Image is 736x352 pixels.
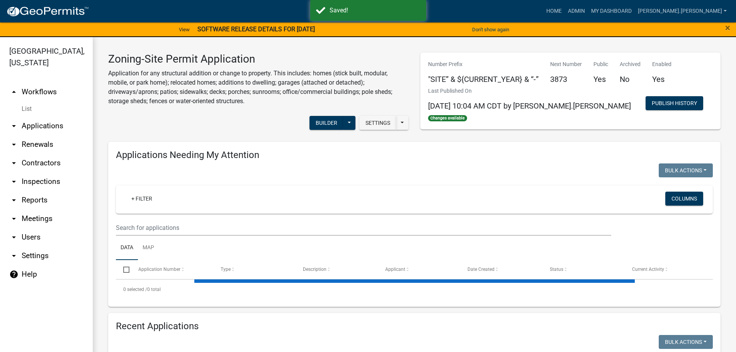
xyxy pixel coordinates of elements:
a: My Dashboard [588,4,635,19]
p: Next Number [550,60,582,68]
h5: Yes [652,75,671,84]
span: Application Number [138,267,180,272]
i: arrow_drop_down [9,251,19,260]
span: × [725,22,730,33]
datatable-header-cell: Type [213,260,295,279]
a: Home [543,4,565,19]
button: Columns [665,192,703,206]
datatable-header-cell: Current Activity [625,260,707,279]
p: Enabled [652,60,671,68]
a: View [176,23,193,36]
i: arrow_drop_down [9,140,19,149]
a: Admin [565,4,588,19]
button: Bulk Actions [659,335,713,349]
span: Status [550,267,563,272]
span: Changes available [428,115,467,121]
a: Data [116,236,138,260]
p: Public [593,60,608,68]
span: Description [303,267,326,272]
i: arrow_drop_down [9,158,19,168]
button: Publish History [646,96,703,110]
i: arrow_drop_down [9,121,19,131]
p: Archived [620,60,641,68]
span: Current Activity [632,267,664,272]
datatable-header-cell: Date Created [460,260,542,279]
span: Type [221,267,231,272]
p: Number Prefix [428,60,539,68]
wm-modal-confirm: Workflow Publish History [646,100,703,107]
h5: "SITE” & ${CURRENT_YEAR} & “-” [428,75,539,84]
h5: No [620,75,641,84]
input: Search for applications [116,220,611,236]
strong: SOFTWARE RELEASE DETAILS FOR [DATE] [197,26,315,33]
datatable-header-cell: Select [116,260,131,279]
datatable-header-cell: Applicant [378,260,460,279]
i: help [9,270,19,279]
button: Don't show again [469,23,512,36]
button: Settings [359,116,396,130]
span: [DATE] 10:04 AM CDT by [PERSON_NAME].[PERSON_NAME] [428,101,631,111]
h5: Yes [593,75,608,84]
p: Application for any structural addition or change to property. This includes: homes (stick built,... [108,69,409,106]
datatable-header-cell: Description [296,260,378,279]
div: 0 total [116,280,713,299]
i: arrow_drop_down [9,214,19,223]
span: 0 selected / [123,287,147,292]
a: [PERSON_NAME].[PERSON_NAME] [635,4,730,19]
h5: 3873 [550,75,582,84]
datatable-header-cell: Application Number [131,260,213,279]
button: Close [725,23,730,32]
h4: Recent Applications [116,321,713,332]
button: Bulk Actions [659,163,713,177]
a: Map [138,236,159,260]
datatable-header-cell: Status [542,260,625,279]
i: arrow_drop_down [9,233,19,242]
span: Date Created [467,267,495,272]
i: arrow_drop_down [9,196,19,205]
h4: Applications Needing My Attention [116,150,713,161]
div: Saved! [330,6,420,15]
i: arrow_drop_up [9,87,19,97]
button: Builder [309,116,343,130]
p: Last Published On [428,87,631,95]
a: + Filter [125,192,158,206]
h3: Zoning-Site Permit Application [108,53,409,66]
i: arrow_drop_down [9,177,19,186]
span: Applicant [385,267,405,272]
